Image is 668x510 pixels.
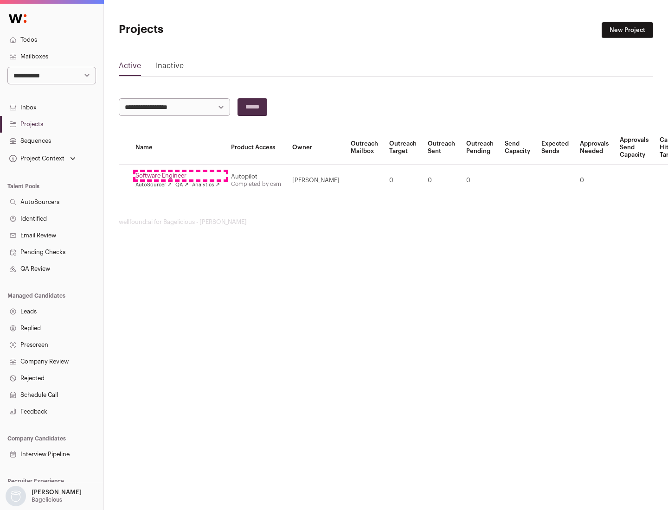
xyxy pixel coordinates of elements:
[119,22,297,37] h1: Projects
[384,131,422,165] th: Outreach Target
[231,173,281,180] div: Autopilot
[7,152,77,165] button: Open dropdown
[225,131,287,165] th: Product Access
[7,155,64,162] div: Project Context
[32,496,62,504] p: Bagelicious
[422,131,461,165] th: Outreach Sent
[4,9,32,28] img: Wellfound
[156,60,184,75] a: Inactive
[6,486,26,506] img: nopic.png
[422,165,461,197] td: 0
[614,131,654,165] th: Approvals Send Capacity
[461,131,499,165] th: Outreach Pending
[574,165,614,197] td: 0
[345,131,384,165] th: Outreach Mailbox
[32,489,82,496] p: [PERSON_NAME]
[135,181,172,189] a: AutoSourcer ↗
[175,181,188,189] a: QA ↗
[574,131,614,165] th: Approvals Needed
[461,165,499,197] td: 0
[192,181,219,189] a: Analytics ↗
[130,131,225,165] th: Name
[4,486,83,506] button: Open dropdown
[536,131,574,165] th: Expected Sends
[119,218,653,226] footer: wellfound:ai for Bagelicious - [PERSON_NAME]
[287,131,345,165] th: Owner
[384,165,422,197] td: 0
[231,181,281,187] a: Completed by csm
[135,172,220,179] a: Software Engineer
[119,60,141,75] a: Active
[287,165,345,197] td: [PERSON_NAME]
[499,131,536,165] th: Send Capacity
[602,22,653,38] a: New Project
